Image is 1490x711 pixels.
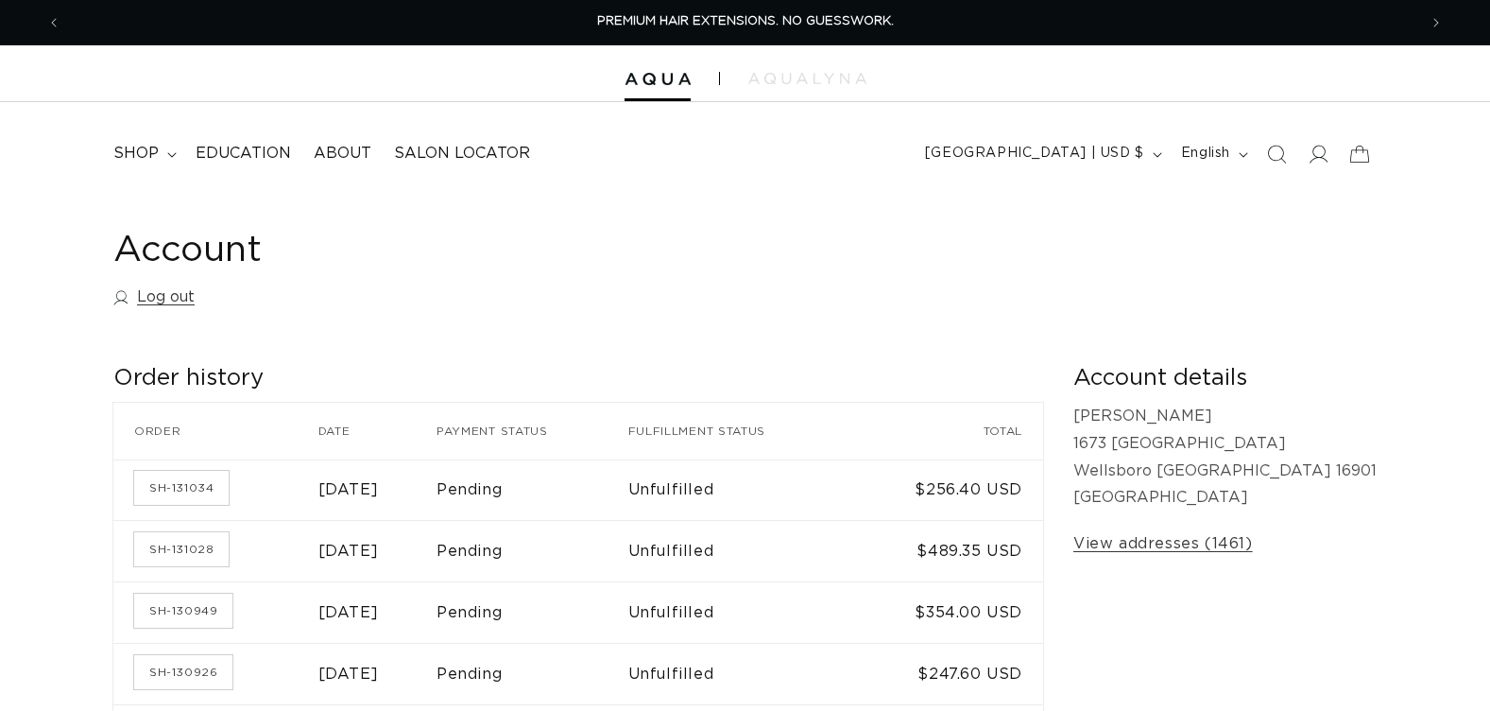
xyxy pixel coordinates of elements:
span: Education [196,144,291,164]
a: Salon Locator [383,132,541,175]
time: [DATE] [318,482,380,497]
td: Pending [437,643,628,704]
time: [DATE] [318,544,380,559]
a: Order number SH-130926 [134,655,232,689]
td: $256.40 USD [857,460,1043,521]
a: Order number SH-131034 [134,471,229,505]
td: Pending [437,460,628,521]
a: Order number SH-130949 [134,594,232,628]
summary: shop [102,132,184,175]
td: Pending [437,520,628,581]
a: View addresses (1461) [1073,530,1253,558]
a: Order number SH-131028 [134,532,229,566]
button: Next announcement [1415,5,1457,41]
td: $354.00 USD [857,581,1043,643]
span: shop [113,144,159,164]
span: PREMIUM HAIR EXTENSIONS. NO GUESSWORK. [597,15,894,27]
span: About [314,144,371,164]
a: About [302,132,383,175]
img: Aqua Hair Extensions [625,73,691,86]
button: [GEOGRAPHIC_DATA] | USD $ [914,136,1170,172]
span: English [1181,144,1230,164]
th: Fulfillment status [628,403,858,460]
summary: Search [1256,133,1297,175]
td: Unfulfilled [628,643,858,704]
img: aqualyna.com [748,73,866,84]
th: Order [113,403,318,460]
a: Log out [113,284,195,311]
td: Pending [437,581,628,643]
button: Previous announcement [33,5,75,41]
td: $489.35 USD [857,520,1043,581]
th: Total [857,403,1043,460]
time: [DATE] [318,605,380,620]
td: Unfulfilled [628,581,858,643]
td: $247.60 USD [857,643,1043,704]
h2: Order history [113,364,1043,393]
span: [GEOGRAPHIC_DATA] | USD $ [925,144,1144,164]
a: Education [184,132,302,175]
time: [DATE] [318,667,380,682]
h1: Account [113,228,1377,274]
h2: Account details [1073,364,1377,393]
td: Unfulfilled [628,460,858,521]
button: English [1170,136,1256,172]
th: Date [318,403,437,460]
th: Payment status [437,403,628,460]
p: [PERSON_NAME] 1673 [GEOGRAPHIC_DATA] Wellsboro [GEOGRAPHIC_DATA] 16901 [GEOGRAPHIC_DATA] [1073,403,1377,512]
span: Salon Locator [394,144,530,164]
td: Unfulfilled [628,520,858,581]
